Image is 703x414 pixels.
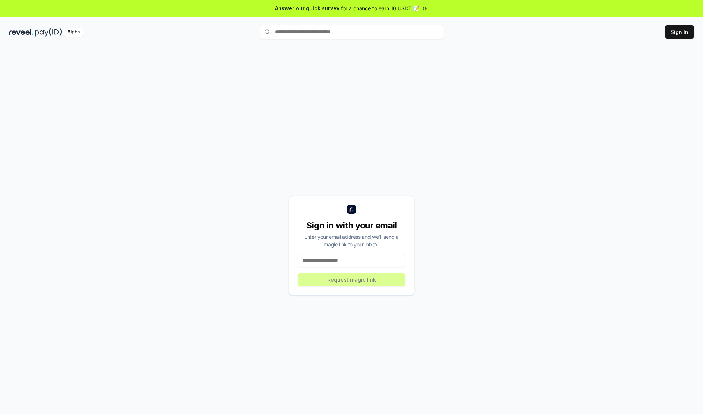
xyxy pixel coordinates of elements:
img: reveel_dark [9,28,33,37]
div: Enter your email address and we’ll send a magic link to your inbox. [298,233,405,248]
div: Sign in with your email [298,220,405,231]
span: for a chance to earn 10 USDT 📝 [341,4,419,12]
button: Sign In [665,25,694,39]
span: Answer our quick survey [275,4,339,12]
img: logo_small [347,205,356,214]
img: pay_id [35,28,62,37]
div: Alpha [63,28,84,37]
